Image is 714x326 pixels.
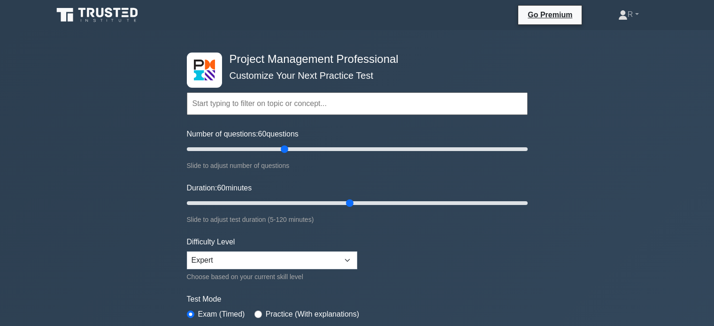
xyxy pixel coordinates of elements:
div: Slide to adjust test duration (5-120 minutes) [187,214,528,225]
label: Test Mode [187,294,528,305]
div: Choose based on your current skill level [187,271,357,282]
h4: Project Management Professional [226,53,482,66]
label: Practice (With explanations) [266,309,359,320]
label: Exam (Timed) [198,309,245,320]
span: 60 [217,184,225,192]
a: R [596,5,661,24]
a: Go Premium [522,9,578,21]
label: Difficulty Level [187,236,235,248]
label: Duration: minutes [187,182,252,194]
label: Number of questions: questions [187,129,299,140]
input: Start typing to filter on topic or concept... [187,92,528,115]
div: Slide to adjust number of questions [187,160,528,171]
span: 60 [258,130,267,138]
